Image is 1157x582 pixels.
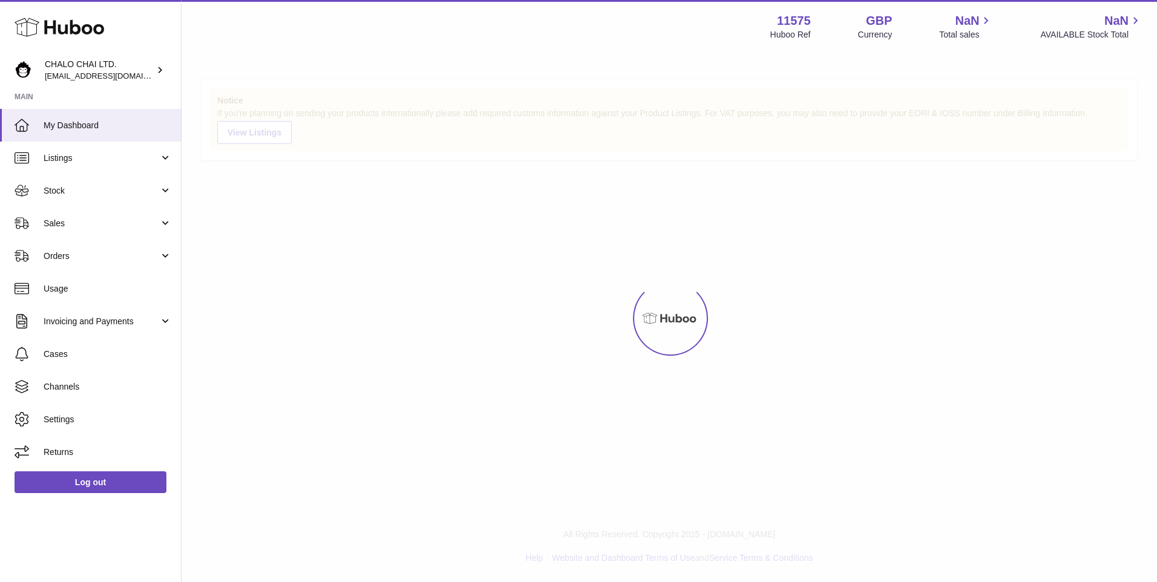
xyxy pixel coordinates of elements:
[44,414,172,425] span: Settings
[44,381,172,393] span: Channels
[1040,29,1142,41] span: AVAILABLE Stock Total
[858,29,893,41] div: Currency
[1040,13,1142,41] a: NaN AVAILABLE Stock Total
[777,13,811,29] strong: 11575
[44,185,159,197] span: Stock
[955,13,979,29] span: NaN
[866,13,892,29] strong: GBP
[44,250,159,262] span: Orders
[44,316,159,327] span: Invoicing and Payments
[44,283,172,295] span: Usage
[939,13,993,41] a: NaN Total sales
[770,29,811,41] div: Huboo Ref
[15,471,166,493] a: Log out
[44,152,159,164] span: Listings
[15,61,33,79] img: Chalo@chalocompany.com
[44,218,159,229] span: Sales
[939,29,993,41] span: Total sales
[44,348,172,360] span: Cases
[44,446,172,458] span: Returns
[45,59,154,82] div: CHALO CHAI LTD.
[44,120,172,131] span: My Dashboard
[45,71,178,80] span: [EMAIL_ADDRESS][DOMAIN_NAME]
[1104,13,1129,29] span: NaN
